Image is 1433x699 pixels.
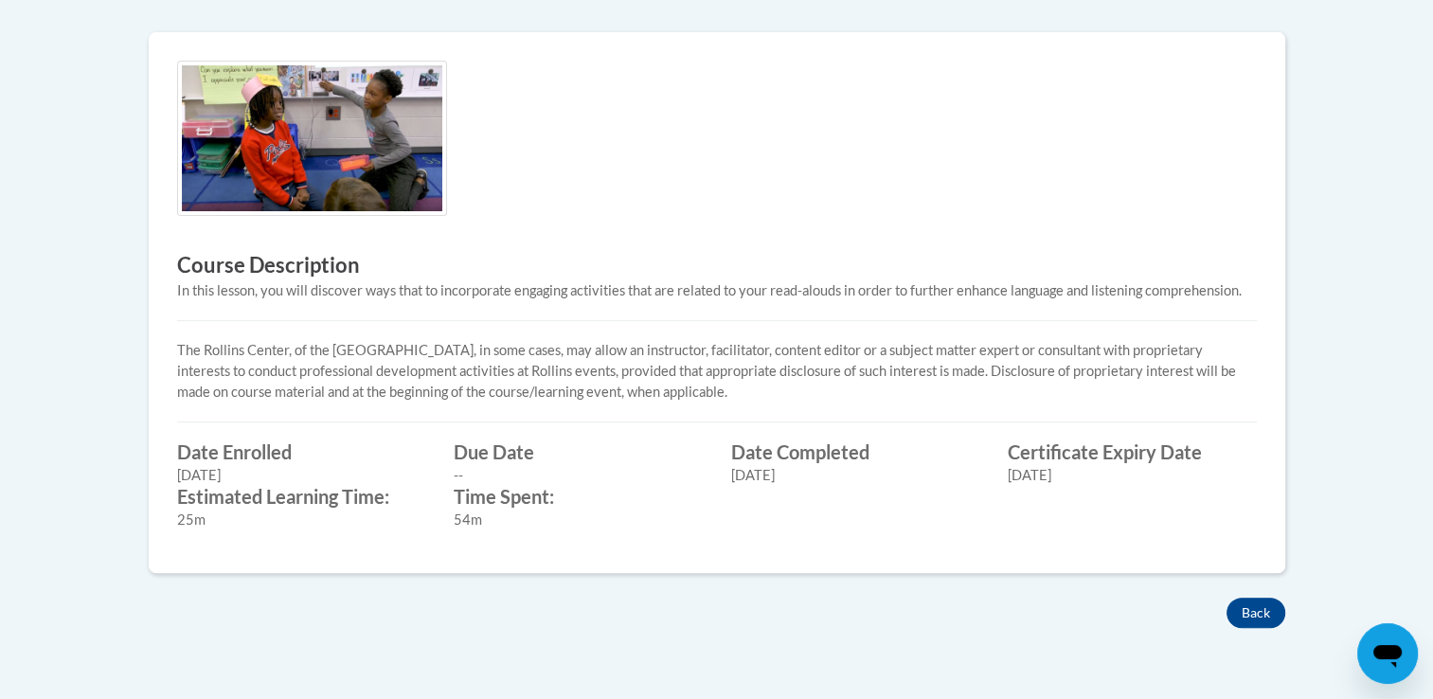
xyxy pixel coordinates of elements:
div: [DATE] [731,465,980,486]
img: Course logo image [177,61,447,217]
p: The Rollins Center, of the [GEOGRAPHIC_DATA], in some cases, may allow an instructor, facilitator... [177,340,1257,403]
label: Estimated Learning Time: [177,486,426,507]
h3: Course Description [177,251,1257,280]
label: Time Spent: [454,486,703,507]
button: Back [1227,598,1285,628]
label: Date Completed [731,441,980,462]
label: Due Date [454,441,703,462]
div: In this lesson, you will discover ways that to incorporate engaging activities that are related t... [177,280,1257,301]
iframe: Button to launch messaging window [1357,623,1418,684]
div: [DATE] [177,465,426,486]
div: -- [454,465,703,486]
div: 54m [454,510,703,530]
label: Certificate Expiry Date [1008,441,1257,462]
label: Date Enrolled [177,441,426,462]
div: 25m [177,510,426,530]
div: [DATE] [1008,465,1257,486]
